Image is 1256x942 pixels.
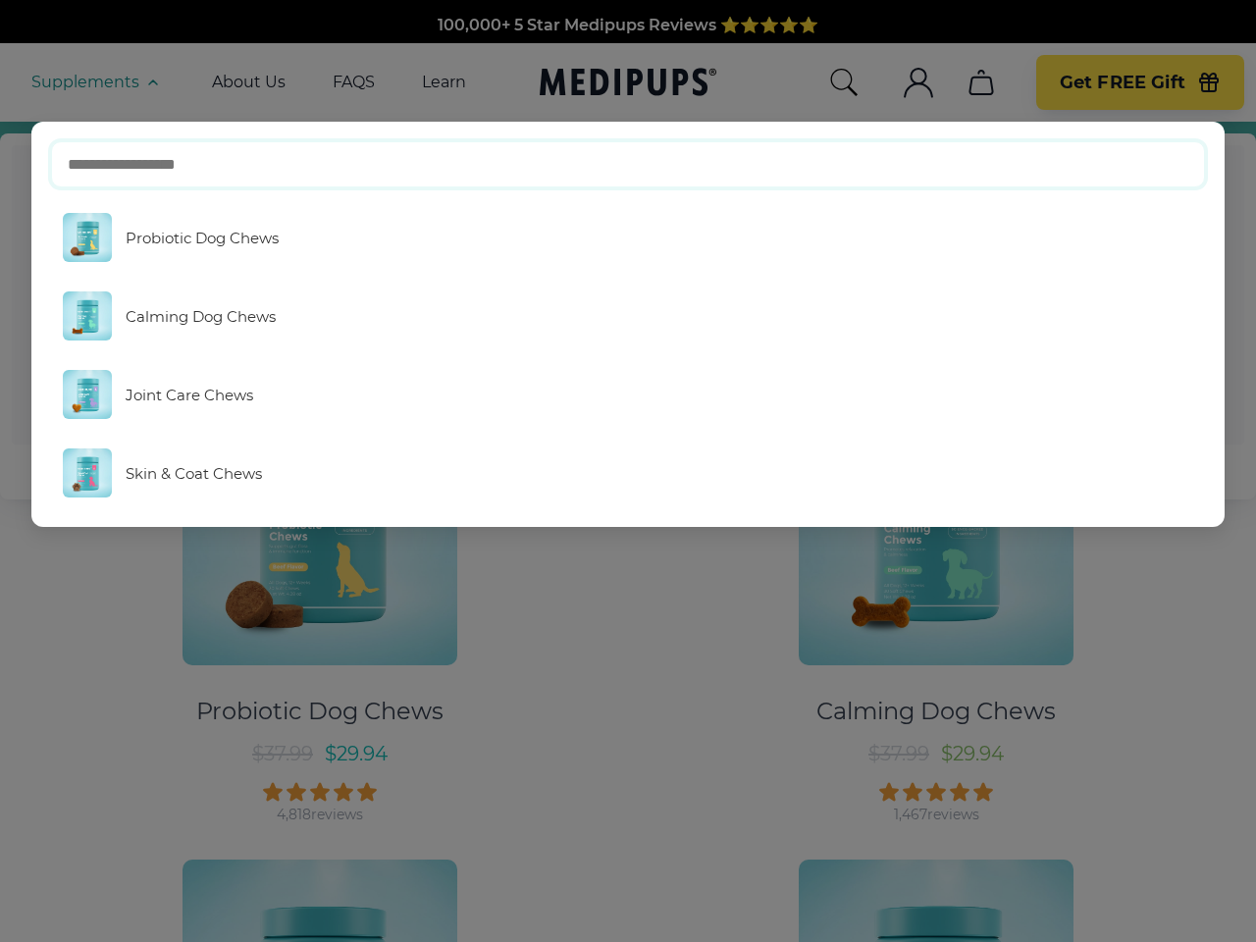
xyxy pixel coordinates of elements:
img: Probiotic Dog Chews [63,213,112,262]
img: Joint Care Chews [63,370,112,419]
a: Joint Care Chews [51,360,1205,429]
img: Calming Dog Chews [63,291,112,340]
a: Calming Dog Chews [51,282,1205,350]
span: Probiotic Dog Chews [126,229,279,247]
img: Skin & Coat Chews [63,448,112,497]
span: Calming Dog Chews [126,307,276,326]
a: Probiotic Dog Chews [51,203,1205,272]
span: Skin & Coat Chews [126,464,262,483]
a: Skin & Coat Chews [51,439,1205,507]
span: Joint Care Chews [126,386,253,404]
